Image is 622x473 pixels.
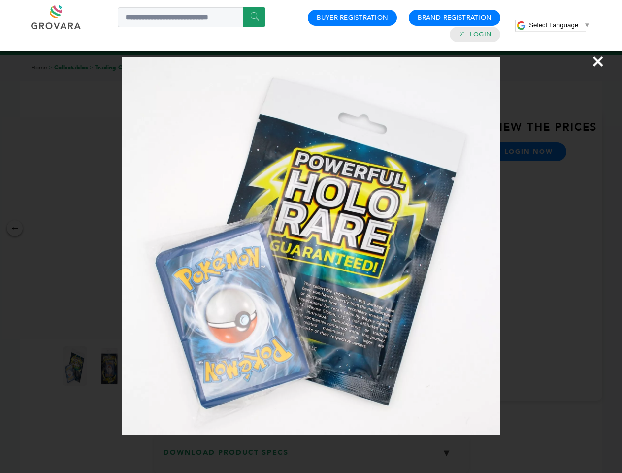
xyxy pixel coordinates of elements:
[317,13,388,22] a: Buyer Registration
[584,21,590,29] span: ▼
[470,30,491,39] a: Login
[529,21,590,29] a: Select Language​
[581,21,581,29] span: ​
[118,7,265,27] input: Search a product or brand...
[122,57,500,435] img: Image Preview
[591,47,605,75] span: ×
[529,21,578,29] span: Select Language
[418,13,491,22] a: Brand Registration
